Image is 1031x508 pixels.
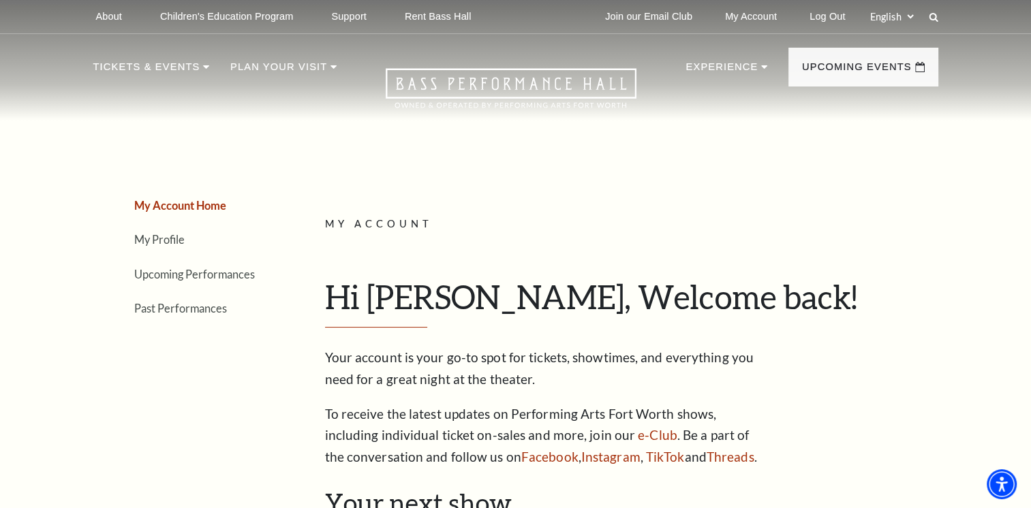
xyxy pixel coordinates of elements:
[325,403,768,469] p: To receive the latest updates on Performing Arts Fort Worth shows, including individual ticket on...
[337,68,686,121] a: Open this option
[802,59,912,83] p: Upcoming Events
[684,449,706,464] span: and
[405,11,472,22] p: Rent Bass Hall
[686,59,758,83] p: Experience
[581,449,641,464] a: Instagram - open in a new tab
[96,11,122,22] p: About
[93,59,200,83] p: Tickets & Events
[707,449,754,464] a: Threads - open in a new tab
[134,302,227,315] a: Past Performances
[521,449,579,464] a: Facebook - open in a new tab
[160,11,293,22] p: Children's Education Program
[331,11,367,22] p: Support
[987,469,1017,499] div: Accessibility Menu
[134,268,255,281] a: Upcoming Performances
[325,347,768,390] p: Your account is your go-to spot for tickets, showtimes, and everything you need for a great night...
[325,277,928,328] h1: Hi [PERSON_NAME], Welcome back!
[638,427,677,443] a: e-Club
[325,218,433,229] span: My Account
[134,199,226,212] a: My Account Home
[867,10,916,23] select: Select:
[230,59,327,83] p: Plan Your Visit
[134,233,185,246] a: My Profile
[646,449,685,464] a: TikTok - open in a new tab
